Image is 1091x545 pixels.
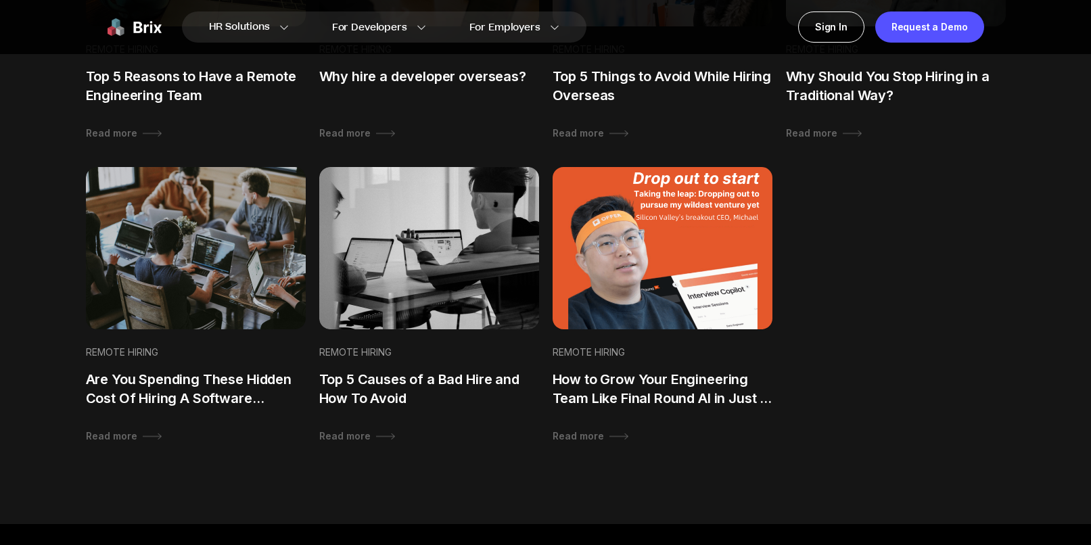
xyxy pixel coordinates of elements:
div: Top 5 Reasons to Have a Remote Engineering Team [86,67,306,105]
div: Top 5 Causes of a Bad Hire and How To Avoid [319,370,539,408]
div: Remote Hiring [86,346,306,359]
span: For Employers [469,20,540,34]
a: Request a Demo [875,11,984,43]
div: Read more [786,126,837,140]
div: Why hire a developer overseas? [319,67,539,105]
div: Remote Hiring [553,346,772,359]
span: HR Solutions [209,16,270,38]
div: Read more [86,429,137,443]
div: Read more [86,126,137,140]
a: Sign In [798,11,864,43]
div: Read more [553,429,604,443]
span: For Developers [332,20,407,34]
div: Why Should You Stop Hiring in a Traditional Way? [786,67,1006,105]
div: Read more [553,126,604,140]
div: Remote Hiring [319,346,539,359]
div: Top 5 Things to Avoid While Hiring Overseas [553,67,772,105]
div: Read more [319,126,371,140]
div: Read more [319,429,371,443]
div: Are You Spending These Hidden Cost Of Hiring A Software Development Teamiring A Software Developm... [86,370,306,408]
div: How to Grow Your Engineering Team Like Final Round AI in Just 6 Days [553,370,772,408]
